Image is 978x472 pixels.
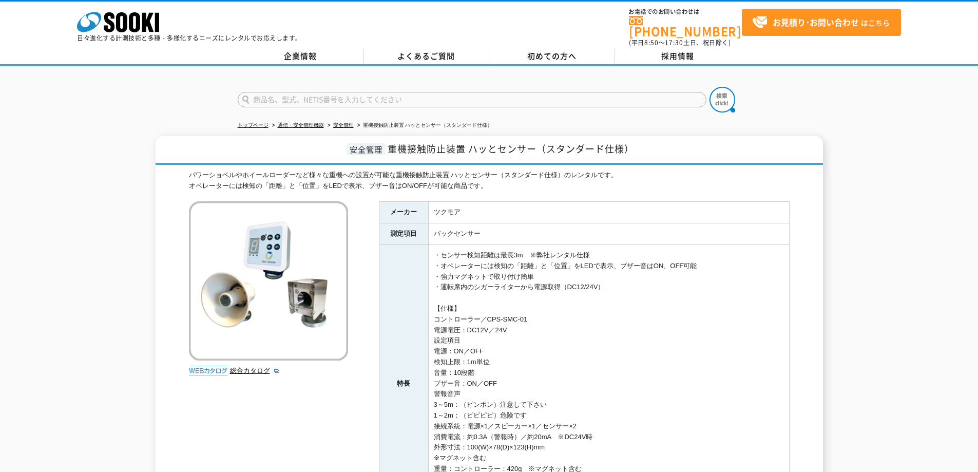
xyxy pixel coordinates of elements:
a: トップページ [238,122,269,128]
li: 重機接触防止装置 ハッとセンサー（スタンダード仕様） [355,120,493,131]
div: パワーショベルやホイールローダーなど様々な重機への設置が可能な重機接触防止装置 ハッとセンサー（スタンダード仕様）のレンタルです。 オペレーターには検知の「距離」と「位置」をLEDで表示、ブザー... [189,170,790,192]
span: 17:30 [665,38,683,47]
span: お電話でのお問い合わせは [629,9,742,15]
img: btn_search.png [709,87,735,112]
a: 初めての方へ [489,49,615,64]
td: ツクモア [428,202,789,223]
span: 初めての方へ [527,50,577,62]
span: 重機接触防止装置 ハッとセンサー（スタンダード仕様） [388,142,634,156]
a: 採用情報 [615,49,741,64]
a: お見積り･お問い合わせはこちら [742,9,901,36]
span: 安全管理 [347,143,385,155]
span: (平日 ～ 土日、祝日除く) [629,38,731,47]
a: 通信・安全管理機器 [278,122,324,128]
a: 安全管理 [333,122,354,128]
th: メーカー [379,202,428,223]
td: バックセンサー [428,223,789,245]
a: 企業情報 [238,49,363,64]
p: 日々進化する計測技術と多種・多様化するニーズにレンタルでお応えします。 [77,35,302,41]
a: 総合カタログ [230,367,280,374]
img: 重機接触防止装置 ハッとセンサー（スタンダード仕様） [189,201,348,361]
a: [PHONE_NUMBER] [629,16,742,37]
strong: お見積り･お問い合わせ [773,16,859,28]
span: 8:50 [644,38,659,47]
span: はこちら [752,15,890,30]
a: よくあるご質問 [363,49,489,64]
img: webカタログ [189,366,227,376]
input: 商品名、型式、NETIS番号を入力してください [238,92,706,107]
th: 測定項目 [379,223,428,245]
